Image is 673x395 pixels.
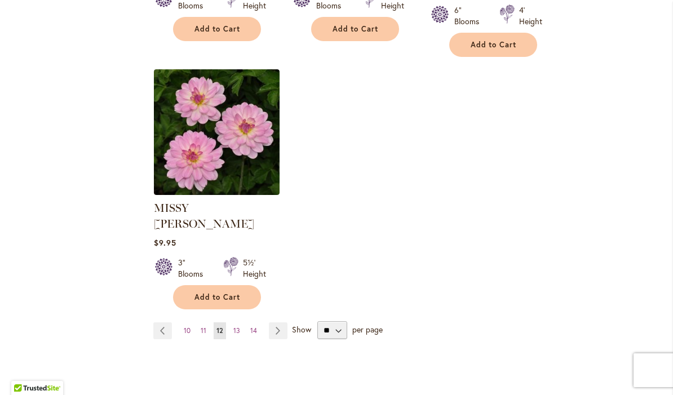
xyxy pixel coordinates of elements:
button: Add to Cart [311,17,399,41]
span: Add to Cart [333,24,379,34]
span: Show [292,324,311,335]
span: $9.95 [154,237,176,248]
div: 6" Blooms [454,5,486,27]
a: 14 [247,322,260,339]
iframe: Launch Accessibility Center [8,355,40,387]
span: Add to Cart [194,292,241,302]
div: 5½' Height [243,257,266,279]
a: 13 [231,322,243,339]
div: 4' Height [519,5,542,27]
a: MISSY SUE [154,187,280,197]
span: per page [352,324,383,335]
span: 13 [233,326,240,335]
span: 11 [201,326,206,335]
span: 10 [184,326,191,335]
a: 10 [181,322,193,339]
button: Add to Cart [173,17,261,41]
button: Add to Cart [449,33,537,57]
span: Add to Cart [471,40,517,50]
a: MISSY [PERSON_NAME] [154,201,254,230]
a: 11 [198,322,209,339]
div: 3" Blooms [178,257,210,279]
button: Add to Cart [173,285,261,309]
span: 12 [216,326,223,335]
img: MISSY SUE [154,69,280,195]
span: 14 [250,326,257,335]
span: Add to Cart [194,24,241,34]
